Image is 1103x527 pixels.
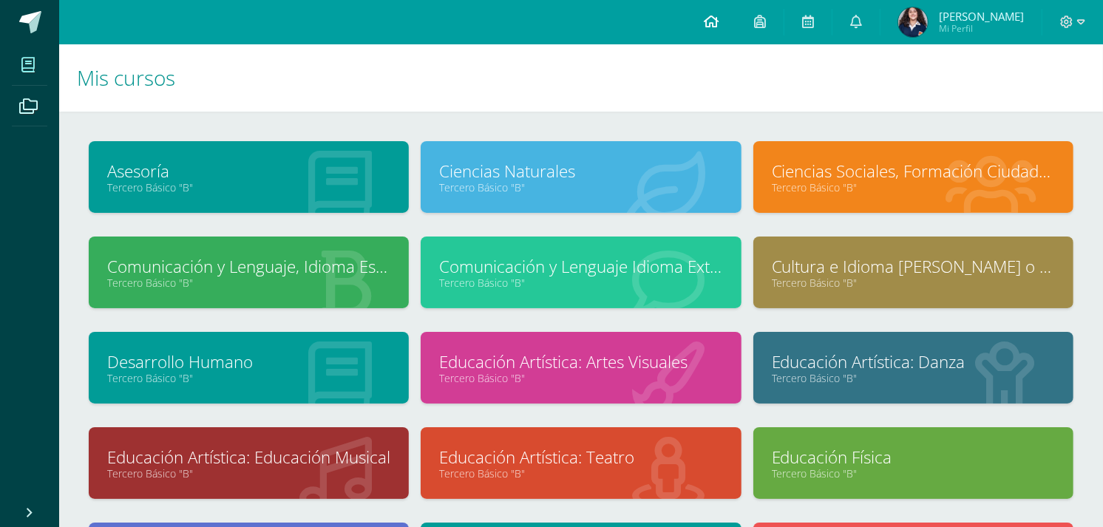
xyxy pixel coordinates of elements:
[439,160,722,183] a: Ciencias Naturales
[439,276,722,290] a: Tercero Básico "B"
[772,371,1055,385] a: Tercero Básico "B"
[772,255,1055,278] a: Cultura e Idioma [PERSON_NAME] o Xinca
[439,466,722,480] a: Tercero Básico "B"
[772,180,1055,194] a: Tercero Básico "B"
[772,350,1055,373] a: Educación Artística: Danza
[939,9,1024,24] span: [PERSON_NAME]
[107,180,390,194] a: Tercero Básico "B"
[439,371,722,385] a: Tercero Básico "B"
[772,466,1055,480] a: Tercero Básico "B"
[898,7,928,37] img: c43fd42d9fe7084e78edec5b273b0423.png
[107,160,390,183] a: Asesoría
[77,64,175,92] span: Mis cursos
[772,446,1055,469] a: Educación Física
[107,371,390,385] a: Tercero Básico "B"
[107,446,390,469] a: Educación Artística: Educación Musical
[439,180,722,194] a: Tercero Básico "B"
[107,255,390,278] a: Comunicación y Lenguaje, Idioma Español
[939,22,1024,35] span: Mi Perfil
[772,160,1055,183] a: Ciencias Sociales, Formación Ciudadana e Interculturalidad
[107,350,390,373] a: Desarrollo Humano
[439,255,722,278] a: Comunicación y Lenguaje Idioma Extranjero Inglés
[772,276,1055,290] a: Tercero Básico "B"
[439,350,722,373] a: Educación Artística: Artes Visuales
[439,446,722,469] a: Educación Artística: Teatro
[107,276,390,290] a: Tercero Básico "B"
[107,466,390,480] a: Tercero Básico "B"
